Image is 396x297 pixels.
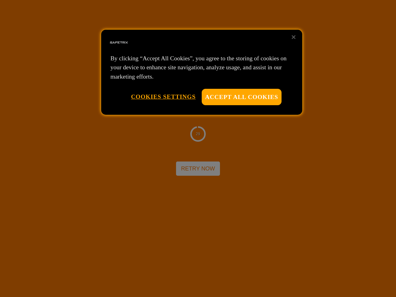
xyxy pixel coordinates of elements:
div: Privacy [101,30,302,115]
img: Safe Tracks [109,33,129,53]
button: Cookies Settings [131,89,196,105]
p: By clicking “Accept All Cookies”, you agree to the storing of cookies on your device to enhance s... [110,54,293,81]
button: Close [287,30,300,44]
button: Accept All Cookies [202,89,282,105]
